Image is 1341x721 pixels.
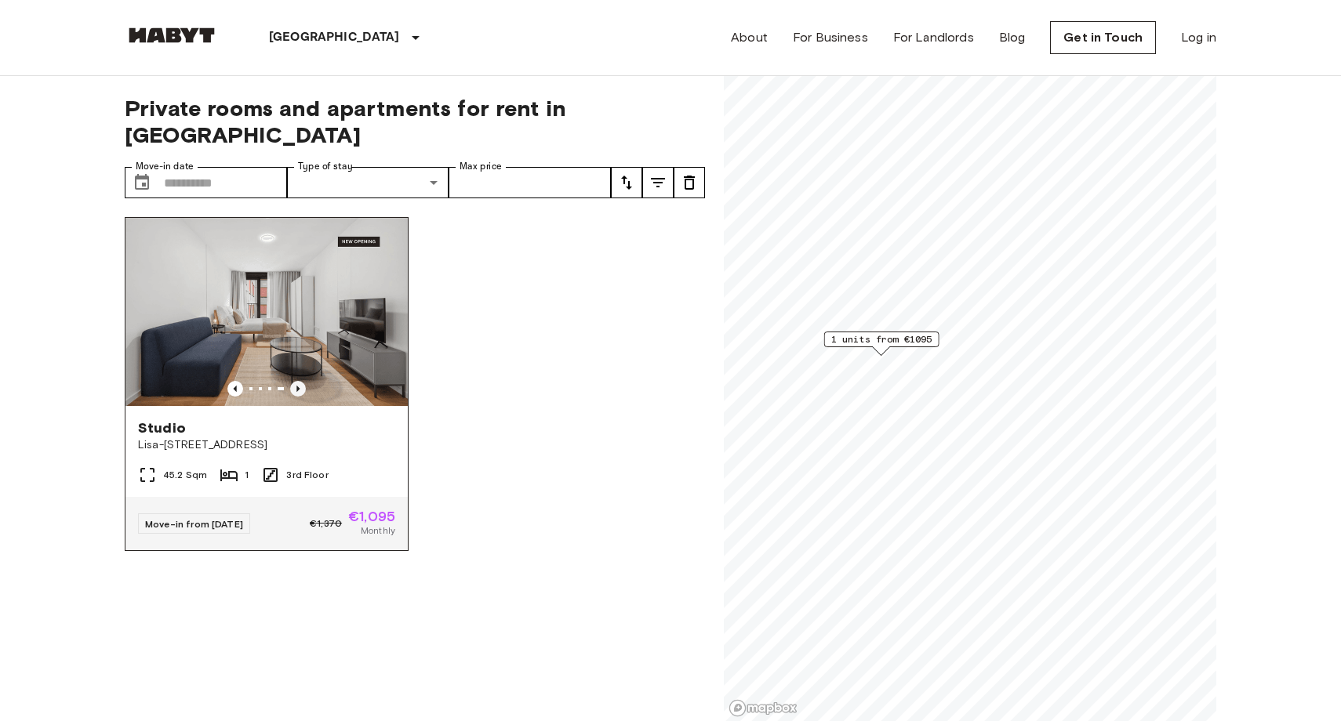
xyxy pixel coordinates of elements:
span: Studio [138,418,186,437]
a: For Landlords [893,28,974,47]
button: tune [611,167,642,198]
img: Habyt [125,27,219,43]
p: [GEOGRAPHIC_DATA] [269,28,400,47]
button: Previous image [227,381,243,397]
span: €1,370 [310,516,342,531]
a: About [731,28,768,47]
button: tune [642,167,674,198]
a: Get in Touch [1050,21,1156,54]
span: Private rooms and apartments for rent in [GEOGRAPHIC_DATA] [125,95,705,148]
a: Mapbox logo [729,699,798,717]
span: Move-in from [DATE] [145,518,243,530]
a: Blog [999,28,1026,47]
span: Lisa-[STREET_ADDRESS] [138,437,395,453]
span: €1,095 [348,509,395,524]
span: 1 units from €1095 [831,332,932,346]
img: Marketing picture of unit DE-01-489-303-001 [125,218,408,406]
span: 1 [245,468,249,482]
span: Monthly [361,524,395,538]
button: Choose date [126,167,158,198]
a: Log in [1181,28,1216,47]
label: Max price [460,160,502,173]
a: For Business [793,28,868,47]
button: Previous image [290,381,306,397]
label: Move-in date [136,160,194,173]
a: Previous imagePrevious imageStudioLisa-[STREET_ADDRESS]45.2 Sqm13rd FloorMove-in from [DATE]€1,37... [125,217,409,551]
span: 3rd Floor [286,468,328,482]
label: Type of stay [298,160,353,173]
span: 45.2 Sqm [163,468,207,482]
div: Map marker [824,332,939,356]
button: tune [674,167,705,198]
